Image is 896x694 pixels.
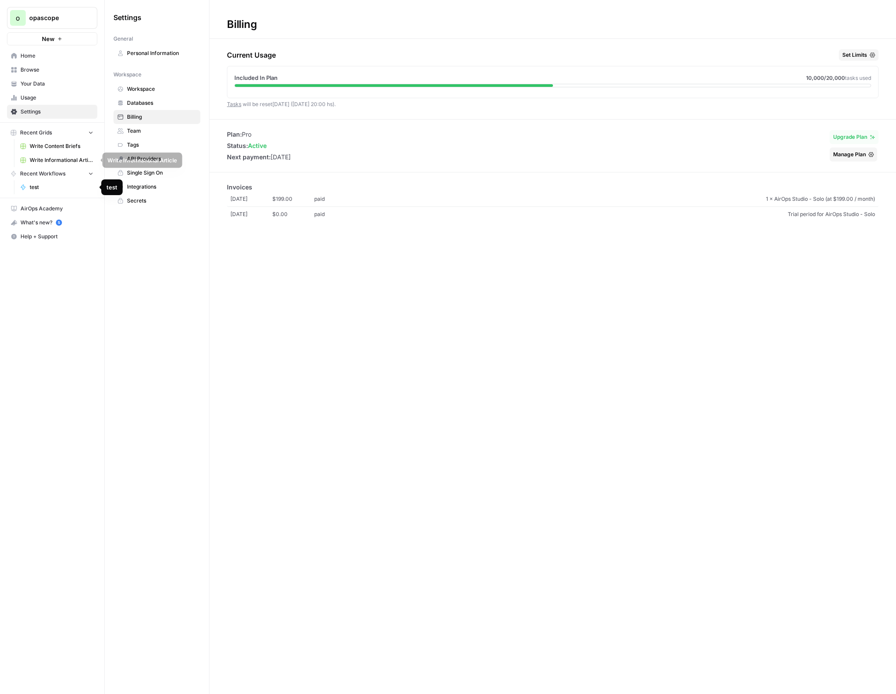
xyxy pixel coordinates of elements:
[227,142,248,149] span: Status:
[7,230,97,244] button: Help + Support
[230,195,272,203] span: [DATE]
[127,141,196,149] span: Tags
[42,34,55,43] span: New
[113,96,200,110] a: Databases
[113,12,141,23] span: Settings
[7,91,97,105] a: Usage
[113,166,200,180] a: Single Sign On
[30,156,93,164] span: Write Informational Article
[20,170,65,178] span: Recent Workflows
[830,148,877,161] button: Manage Plan
[30,183,93,191] span: test
[806,75,845,81] span: 10,000 /20,000
[227,130,291,139] li: Pro
[833,151,866,158] span: Manage Plan
[16,153,97,167] a: Write Informational Article
[16,139,97,153] a: Write Content Briefs
[227,153,291,161] li: [DATE]
[127,197,196,205] span: Secrets
[21,108,93,116] span: Settings
[227,153,271,161] span: Next payment:
[209,17,274,31] div: Billing
[29,14,82,22] span: opascope
[127,127,196,135] span: Team
[839,49,879,61] button: Set Limits
[56,220,62,226] a: 5
[113,138,200,152] a: Tags
[21,66,93,74] span: Browse
[830,130,879,144] button: Upgrade Plan
[227,183,879,192] p: Invoices
[314,195,356,203] span: paid
[21,94,93,102] span: Usage
[127,113,196,121] span: Billing
[234,73,278,82] span: Included In Plan
[113,152,200,166] a: API Providers
[845,75,871,81] span: tasks used
[127,99,196,107] span: Databases
[7,216,97,229] div: What's new?
[227,50,276,60] p: Current Usage
[7,202,97,216] a: AirOps Academy
[127,49,196,57] span: Personal Information
[7,216,97,230] button: What's new? 5
[127,85,196,93] span: Workspace
[113,124,200,138] a: Team
[20,129,52,137] span: Recent Grids
[248,142,267,149] span: active
[21,233,93,240] span: Help + Support
[7,77,97,91] a: Your Data
[842,51,867,59] span: Set Limits
[127,155,196,163] span: API Providers
[7,63,97,77] a: Browse
[227,192,879,207] a: [DATE]$199.00paid1 × AirOps Studio - Solo (at $199.00 / month)
[227,101,241,107] a: Tasks
[127,183,196,191] span: Integrations
[7,32,97,45] button: New
[356,195,875,203] span: 1 × AirOps Studio - Solo (at $199.00 / month)
[7,49,97,63] a: Home
[272,195,314,203] span: $199.00
[314,210,356,218] span: paid
[127,169,196,177] span: Single Sign On
[113,180,200,194] a: Integrations
[58,220,60,225] text: 5
[21,80,93,88] span: Your Data
[113,194,200,208] a: Secrets
[113,110,200,124] a: Billing
[113,35,133,43] span: General
[113,46,200,60] a: Personal Information
[30,142,93,150] span: Write Content Briefs
[113,82,200,96] a: Workspace
[7,105,97,119] a: Settings
[7,167,97,180] button: Recent Workflows
[833,133,867,141] span: Upgrade Plan
[16,180,97,194] a: test
[21,205,93,213] span: AirOps Academy
[21,52,93,60] span: Home
[227,131,242,138] span: Plan:
[227,101,336,107] span: will be reset [DATE] ([DATE] 20:00 hs) .
[230,210,272,218] span: [DATE]
[113,71,141,79] span: Workspace
[7,126,97,139] button: Recent Grids
[7,7,97,29] button: Workspace: opascope
[272,210,314,218] span: $0.00
[227,207,879,222] a: [DATE]$0.00paidTrial period for AirOps Studio - Solo
[356,210,875,218] span: Trial period for AirOps Studio - Solo
[16,13,20,23] span: o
